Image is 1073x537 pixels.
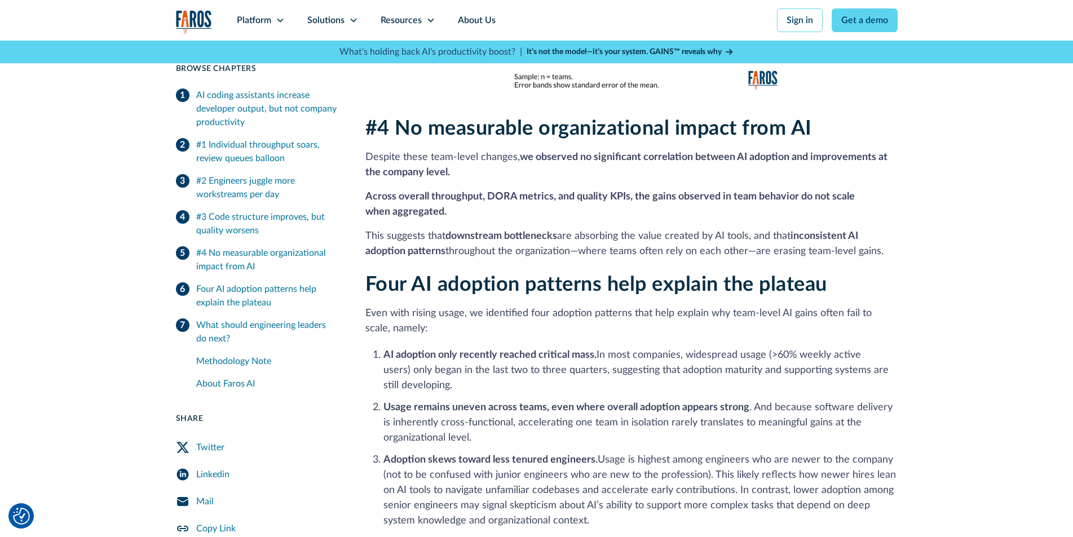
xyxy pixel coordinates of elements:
h2: Four AI adoption patterns help explain the plateau [365,273,898,297]
div: About Faros AI [196,377,338,390]
strong: we observed no significant correlation between AI adoption and improvements at the company level. [365,152,887,177]
a: Sign in [777,8,823,32]
div: #1 Individual throughput soars, review queues balloon [196,138,338,165]
div: Mail [196,495,214,508]
div: #3 Code structure improves, but quality worsens [196,210,338,237]
a: #1 Individual throughput soars, review queues balloon [176,134,338,170]
img: Logo of the analytics and reporting company Faros. [176,10,212,33]
a: #3 Code structure improves, but quality worsens [176,206,338,242]
div: #2 Engineers juggle more workstreams per day [196,174,338,201]
strong: It’s not the model—it’s your system. GAINS™ reveals why [527,48,722,56]
strong: Usage remains uneven across teams, even where overall adoption appears strong [383,402,749,412]
strong: Across overall throughput, DORA metrics, and quality KPIs, the gains observed in team behavior do... [365,192,855,217]
a: Methodology Note [196,350,338,372]
div: What should engineering leaders do next? [196,318,338,345]
div: Browse Chapters [176,63,338,75]
img: Revisit consent button [13,508,30,525]
a: LinkedIn Share [176,461,338,488]
p: Even with rising usage, we identified four adoption patterns that help explain why team-level AI ... [365,306,898,336]
div: #4 No measurable organizational impact from AI [196,246,338,273]
button: Cookie Settings [13,508,30,525]
a: Get a demo [832,8,898,32]
a: What should engineering leaders do next? [176,314,338,350]
a: home [176,10,212,33]
li: Usage is highest among engineers who are newer to the company (not to be confused with junior eng... [383,452,898,529]
strong: Adoption skews toward less tenured engineers. [383,455,598,465]
div: AI coding assistants increase developer output, but not company productivity [196,88,338,129]
a: Twitter Share [176,434,338,461]
a: Mail Share [176,488,338,515]
a: It’s not the model—it’s your system. GAINS™ reveals why [527,46,734,58]
div: Four AI adoption patterns help explain the plateau [196,282,338,309]
strong: AI adoption only recently reached critical mass. [383,350,597,360]
div: Linkedin [196,468,229,481]
li: In most companies, widespread usage (>60% weekly active users) only began in the last two to thre... [383,348,898,393]
a: #2 Engineers juggle more workstreams per day [176,170,338,206]
a: #4 No measurable organizational impact from AI [176,242,338,278]
p: Despite these team-level changes, [365,150,898,180]
div: Solutions [307,14,345,27]
div: Twitter [196,441,224,454]
a: Four AI adoption patterns help explain the plateau [176,278,338,314]
a: About Faros AI [196,372,338,395]
p: This suggests that are absorbing the value created by AI tools, and that throughout the organizat... [365,229,898,259]
h2: #4 No measurable organizational impact from AI [365,117,898,141]
div: Methodology Note [196,354,338,368]
strong: downstream bottlenecks [445,231,557,241]
div: Share [176,413,338,425]
div: Platform [237,14,271,27]
div: Copy Link [196,522,236,535]
li: . And because software delivery is inherently cross-functional, accelerating one team in isolatio... [383,400,898,446]
a: AI coding assistants increase developer output, but not company productivity [176,84,338,134]
div: Resources [381,14,422,27]
p: What's holding back AI's productivity boost? | [339,45,522,59]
